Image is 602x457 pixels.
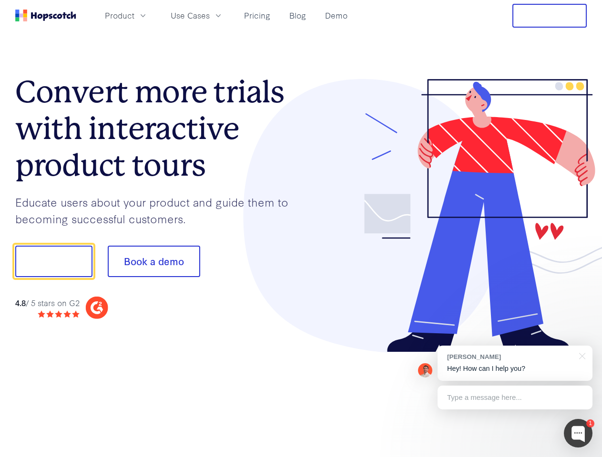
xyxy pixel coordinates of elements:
button: Show me! [15,246,92,277]
img: Mark Spera [418,363,432,378]
button: Free Trial [512,4,587,28]
p: Hey! How can I help you? [447,364,583,374]
strong: 4.8 [15,297,26,308]
a: Blog [286,8,310,23]
div: Type a message here... [438,386,592,409]
h1: Convert more trials with interactive product tours [15,74,301,183]
span: Use Cases [171,10,210,21]
a: Home [15,10,76,21]
p: Educate users about your product and guide them to becoming successful customers. [15,194,301,227]
button: Product [99,8,153,23]
a: Pricing [240,8,274,23]
span: Product [105,10,134,21]
div: [PERSON_NAME] [447,352,573,361]
div: 1 [586,419,594,427]
a: Demo [321,8,351,23]
div: / 5 stars on G2 [15,297,80,309]
button: Book a demo [108,246,200,277]
button: Use Cases [165,8,229,23]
